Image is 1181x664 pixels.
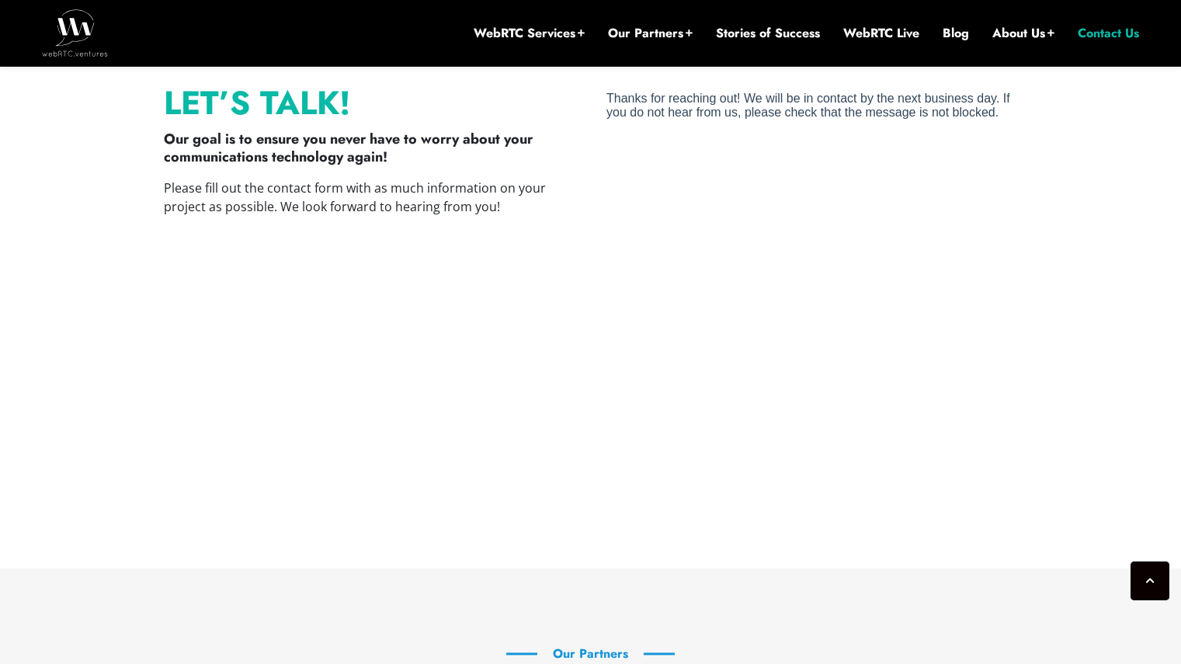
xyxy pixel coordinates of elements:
a: About Us [992,25,1054,42]
img: WebRTC.ventures [42,9,108,56]
p: Let’s Talk! [164,92,575,115]
a: Stories of Success [716,25,820,42]
a: WebRTC Live [843,25,919,42]
iframe: The Complexity of WebRTC [164,231,575,463]
a: Contact Us [1078,25,1139,42]
a: Our Partners [608,25,693,42]
p: Our goal is to ensure you never have to worry about your communications technology again! [164,130,575,167]
p: Please fill out the contact form with as much information on your project as possible. We look fo... [164,179,575,216]
h6: Our Partners [506,646,675,662]
a: WebRTC Services [474,25,585,42]
iframe: Form 1 [606,92,1018,514]
a: Blog [943,25,969,42]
